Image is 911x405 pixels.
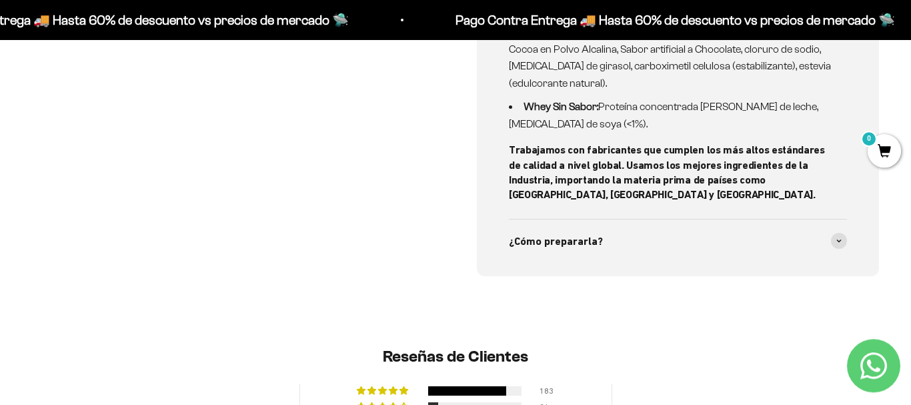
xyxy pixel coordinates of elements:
li: Proteína Concentrada [PERSON_NAME] de Leche, Cocoa en Polvo Alcalina, Sabor artificial a Chocolat... [509,23,831,91]
a: 0 [868,145,901,159]
summary: ¿Cómo prepararla? [509,220,847,264]
mark: 0 [861,131,877,147]
div: 84% (183) reviews with 5 star rating [357,386,410,396]
span: ¿Cómo prepararla? [509,233,603,250]
h2: Reseñas de Clientes [66,346,845,368]
strong: Whey Sin Sabor: [524,101,598,112]
h6: Trabajamos con fabricantes que cumplen los más altos estándares de calidad a nivel global. Usamos... [509,143,831,203]
div: 183 [540,386,556,396]
p: Pago Contra Entrega 🚚 Hasta 60% de descuento vs precios de mercado 🛸 [455,9,894,31]
li: Proteína concentrada [PERSON_NAME] de leche, [MEDICAL_DATA] de soya (<1%). [509,98,831,132]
